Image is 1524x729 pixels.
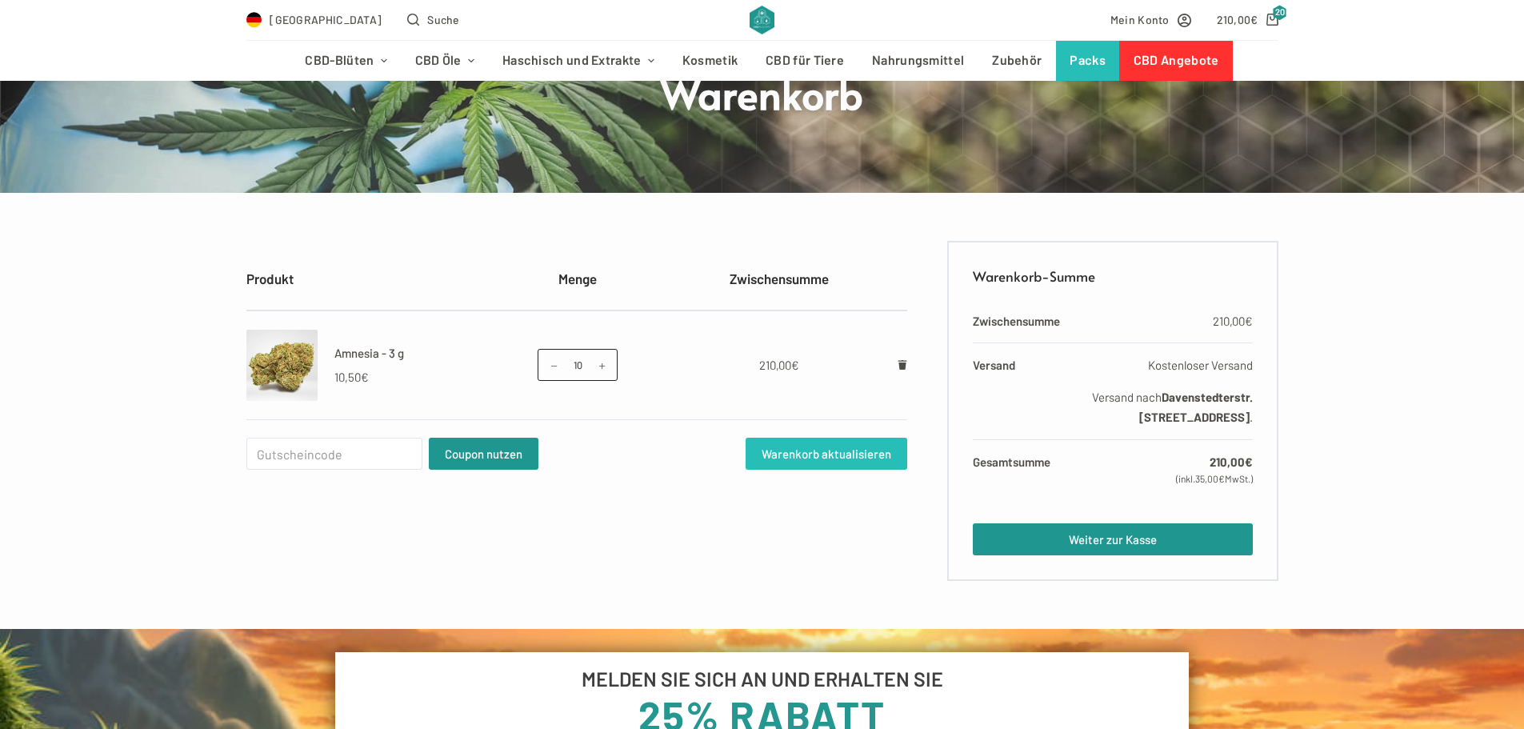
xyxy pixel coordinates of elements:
h2: Warenkorb-Summe [973,266,1252,287]
bdi: 210,00 [1217,13,1258,26]
a: Shopping cart [1217,10,1278,29]
span: Mein Konto [1110,10,1170,29]
nav: Header-Menü [291,41,1233,81]
span: 20 [1273,5,1287,20]
a: CBD-Blüten [291,41,401,81]
span: € [1245,455,1253,469]
h1: Warenkorb [462,67,1062,119]
button: Coupon nutzen [429,438,538,470]
span: € [1218,473,1225,484]
bdi: 210,00 [1213,314,1253,328]
span: € [1245,314,1253,328]
h6: MELDEN SIE SICH AN UND ERHALTEN SIE [370,669,1154,689]
span: € [361,370,369,384]
strong: Davenstedterstr. [STREET_ADDRESS] [1139,390,1253,424]
a: Weiter zur Kasse [973,523,1252,555]
p: Versand nach . [1077,387,1252,427]
th: Zwischensumme [973,299,1069,343]
th: Zwischensumme [668,246,889,310]
input: Produktmenge [538,349,618,381]
span: € [1250,13,1258,26]
input: Gutscheincode [246,438,422,470]
a: Remove Amnesia - 3 g from cart [898,358,907,372]
th: Gesamtsumme [973,439,1069,499]
img: DE Flag [246,12,262,28]
span: [GEOGRAPHIC_DATA] [270,10,382,29]
span: € [791,358,799,372]
a: Nahrungsmittel [858,41,978,81]
span: 35,00 [1195,473,1225,484]
bdi: 10,50 [334,370,369,384]
a: Mein Konto [1110,10,1191,29]
bdi: 210,00 [1210,455,1253,469]
small: (inkl. MwSt.) [1077,471,1252,487]
a: CBD Angebote [1119,41,1233,81]
a: Select Country [246,10,382,29]
a: CBD für Tiere [752,41,858,81]
th: Produkt [246,246,488,310]
span: Suche [427,10,460,29]
bdi: 210,00 [759,358,799,372]
a: Zubehör [978,41,1056,81]
th: Menge [487,246,668,310]
a: Packs [1056,41,1120,81]
img: CBD Alchemy [750,6,774,34]
a: Kosmetik [668,41,751,81]
button: Warenkorb aktualisieren [746,438,907,470]
th: Versand [973,343,1069,439]
a: Amnesia - 3 g [334,346,404,360]
a: CBD Öle [401,41,488,81]
a: Haschisch und Extrakte [488,41,668,81]
label: Kostenloser Versand [1077,355,1252,375]
button: Open search form [407,10,459,29]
